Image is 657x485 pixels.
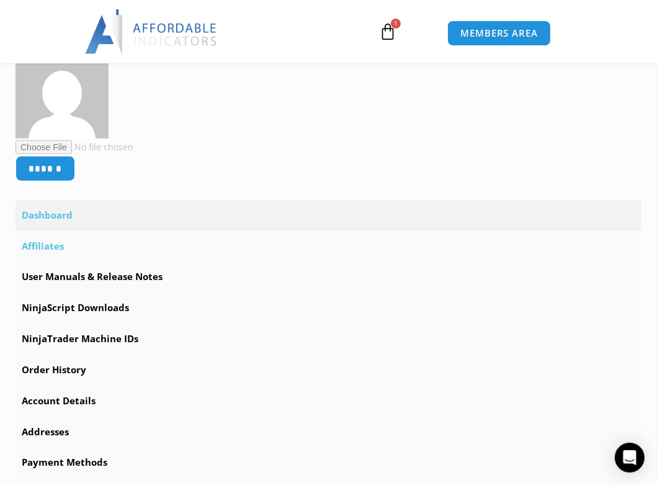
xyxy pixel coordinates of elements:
[16,232,641,261] a: Affiliates
[16,417,641,447] a: Addresses
[16,448,641,478] a: Payment Methods
[16,324,641,354] a: NinjaTrader Machine IDs
[16,45,109,138] img: 306a39d853fe7ca0a83b64c3a9ab38c2617219f6aea081d20322e8e32295346b
[460,29,538,38] span: MEMBERS AREA
[85,9,218,54] img: LogoAI | Affordable Indicators – NinjaTrader
[16,355,641,385] a: Order History
[447,20,551,46] a: MEMBERS AREA
[391,19,401,29] span: 1
[16,386,641,416] a: Account Details
[16,293,641,323] a: NinjaScript Downloads
[16,201,641,230] a: Dashboard
[360,14,415,50] a: 1
[615,443,645,473] div: Open Intercom Messenger
[16,262,641,292] a: User Manuals & Release Notes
